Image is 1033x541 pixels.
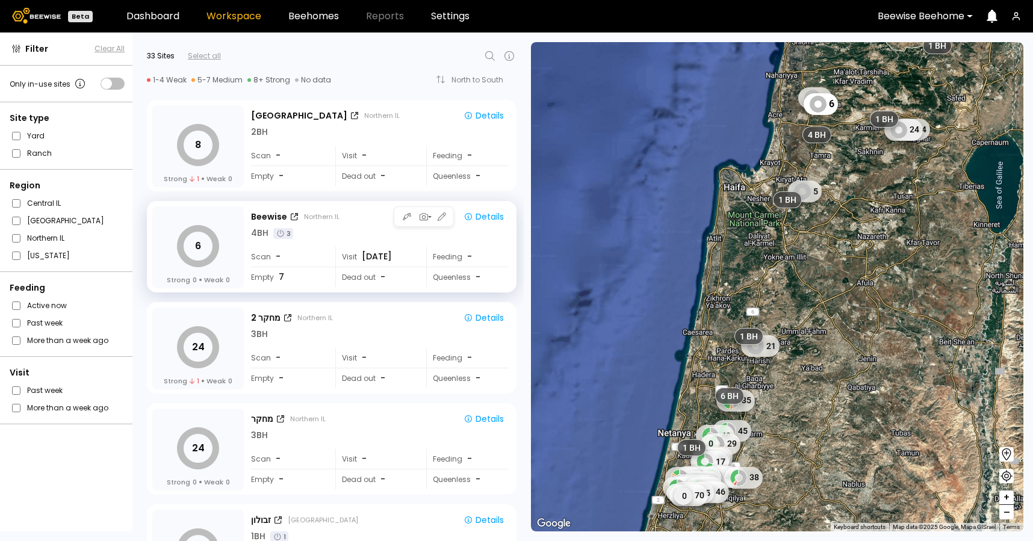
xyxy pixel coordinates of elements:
[893,524,996,530] span: Map data ©2025 Google, Mapa GISrael
[206,11,261,21] a: Workspace
[740,331,758,342] span: 1 BH
[335,247,418,267] div: Visit
[195,239,201,253] tspan: 6
[683,471,721,493] div: 40
[193,477,197,487] span: 0
[335,368,418,388] div: Dead out
[251,413,273,425] div: מחקר
[251,348,327,368] div: Scan
[191,75,243,85] div: 5-7 Medium
[10,112,125,125] div: Site type
[27,197,61,209] label: Central IL
[834,523,886,531] button: Keyboard shortcuts
[366,11,404,21] span: Reports
[10,76,87,91] div: Only in-use sites
[27,232,64,244] label: Northern IL
[721,391,739,401] span: 6 BH
[778,194,796,205] span: 1 BH
[251,514,271,527] div: זבולון
[690,481,729,502] div: 46
[426,368,509,388] div: Queenless
[10,179,125,192] div: Region
[251,328,268,341] div: 3 BH
[804,93,838,114] div: 6
[304,212,340,221] div: Northern IL
[459,411,509,427] button: Details
[380,271,385,283] span: -
[464,413,504,424] div: Details
[426,348,509,368] div: Feeding
[297,313,333,323] div: Northern IL
[295,75,331,85] div: No data
[251,267,327,287] div: Empty
[273,228,293,239] div: 3
[192,441,205,455] tspan: 24
[724,466,763,488] div: 38
[276,149,281,162] span: -
[251,110,347,122] div: [GEOGRAPHIC_DATA]
[10,282,125,294] div: Feeding
[696,425,734,447] div: 40
[226,275,230,285] span: 0
[251,368,327,388] div: Empty
[190,376,199,386] span: 1
[335,267,418,287] div: Dead out
[251,449,327,469] div: Scan
[683,442,701,453] span: 1 BH
[95,43,125,54] span: Clear All
[164,376,232,386] div: Strong Weak
[476,170,480,182] span: -
[27,299,67,312] label: Active now
[928,40,946,51] span: 1 BH
[335,146,418,165] div: Visit
[741,335,780,357] div: 21
[669,484,708,506] div: 70
[459,512,509,528] button: Details
[164,174,232,184] div: Strong Weak
[380,170,385,182] span: -
[68,11,93,22] div: Beta
[690,451,729,472] div: 17
[27,147,52,159] label: Ranch
[190,174,199,184] span: 1
[534,516,574,531] a: Open this area in Google Maps (opens a new window)
[426,267,509,287] div: Queenless
[694,447,733,468] div: 50
[279,271,284,283] span: 7
[147,51,175,61] div: 33 Sites
[467,453,473,465] div: -
[335,449,418,469] div: Visit
[251,312,281,324] div: מחקר 2
[534,516,574,531] img: Google
[380,372,385,385] span: -
[27,334,108,347] label: More than a week ago
[25,43,48,55] span: Filter
[251,126,268,138] div: 2 BH
[476,271,480,283] span: -
[27,214,104,227] label: [GEOGRAPHIC_DATA]
[247,75,290,85] div: 8+ Strong
[290,414,326,424] div: Northern IL
[681,474,720,496] div: 36
[251,247,327,267] div: Scan
[288,11,339,21] a: Beehomes
[126,11,179,21] a: Dashboard
[467,250,473,263] div: -
[276,453,281,465] span: -
[467,351,473,364] div: -
[167,477,230,487] div: Strong Weak
[192,340,205,354] tspan: 24
[431,11,470,21] a: Settings
[276,351,281,364] span: -
[279,372,284,385] span: -
[464,110,504,121] div: Details
[276,250,281,263] span: -
[251,429,268,442] div: 3 BH
[665,466,704,488] div: 46
[798,87,832,108] div: 8
[788,181,822,202] div: 5
[193,275,197,285] span: 0
[701,434,719,453] div: 0
[674,487,692,505] div: 0
[27,401,108,414] label: More than a week ago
